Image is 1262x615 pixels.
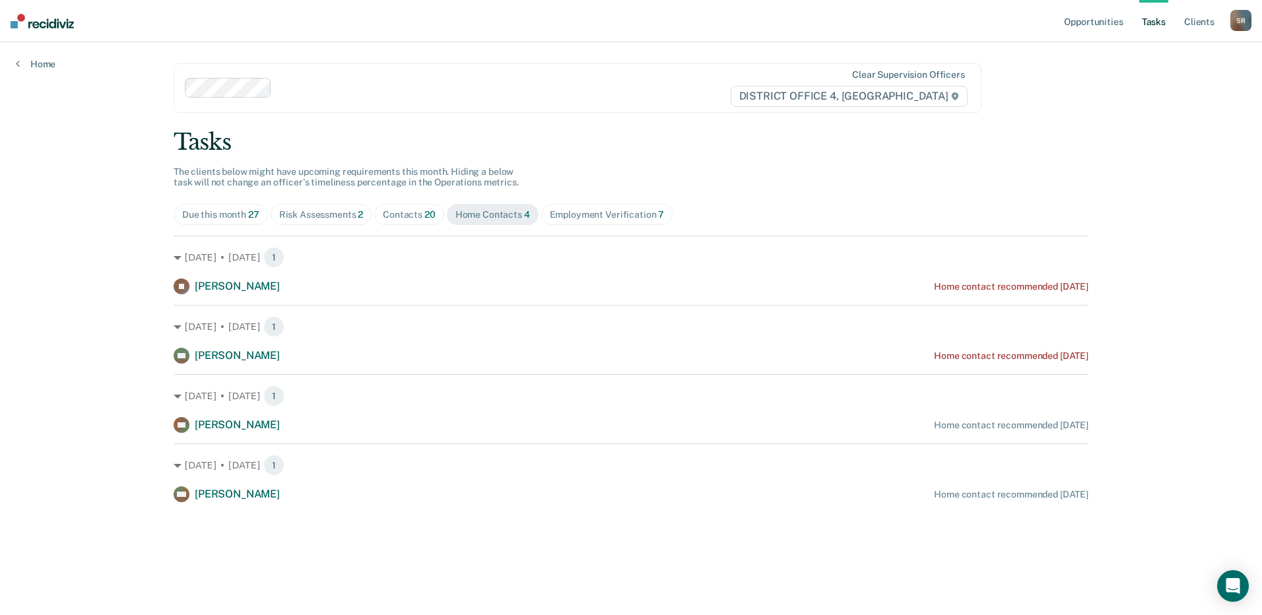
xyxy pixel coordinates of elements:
[195,488,280,500] span: [PERSON_NAME]
[263,385,284,406] span: 1
[934,350,1088,362] div: Home contact recommended [DATE]
[16,58,55,70] a: Home
[174,129,1088,156] div: Tasks
[1230,10,1251,31] div: S R
[263,455,284,476] span: 1
[550,209,665,220] div: Employment Verification
[383,209,436,220] div: Contacts
[248,209,259,220] span: 27
[195,280,280,292] span: [PERSON_NAME]
[11,14,74,28] img: Recidiviz
[174,455,1088,476] div: [DATE] • [DATE] 1
[731,86,968,107] span: DISTRICT OFFICE 4, [GEOGRAPHIC_DATA]
[263,247,284,268] span: 1
[195,418,280,431] span: [PERSON_NAME]
[1217,570,1249,602] div: Open Intercom Messenger
[934,489,1088,500] div: Home contact recommended [DATE]
[279,209,364,220] div: Risk Assessments
[174,166,519,188] span: The clients below might have upcoming requirements this month. Hiding a below task will not chang...
[174,316,1088,337] div: [DATE] • [DATE] 1
[174,247,1088,268] div: [DATE] • [DATE] 1
[263,316,284,337] span: 1
[524,209,530,220] span: 4
[934,281,1088,292] div: Home contact recommended [DATE]
[1230,10,1251,31] button: SR
[658,209,664,220] span: 7
[358,209,363,220] span: 2
[174,385,1088,406] div: [DATE] • [DATE] 1
[934,420,1088,431] div: Home contact recommended [DATE]
[182,209,259,220] div: Due this month
[424,209,436,220] span: 20
[195,349,280,362] span: [PERSON_NAME]
[852,69,964,81] div: Clear supervision officers
[455,209,530,220] div: Home Contacts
